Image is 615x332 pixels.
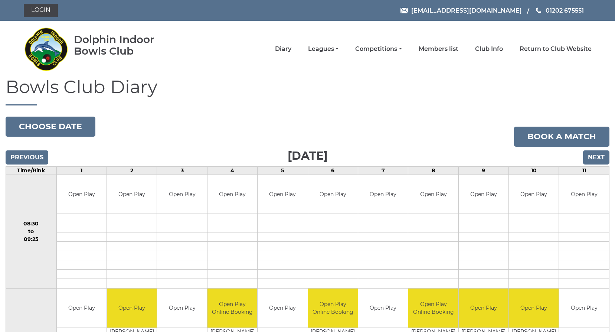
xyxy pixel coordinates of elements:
td: 3 [157,166,207,175]
input: Next [583,150,609,165]
td: Open Play [258,289,307,328]
img: Email [400,8,408,13]
h1: Bowls Club Diary [6,77,609,105]
a: Leagues [308,45,338,53]
td: 5 [258,166,308,175]
td: 10 [509,166,559,175]
a: Members list [419,45,458,53]
td: 6 [308,166,358,175]
span: 01202 675551 [546,7,584,14]
a: Email [EMAIL_ADDRESS][DOMAIN_NAME] [400,6,522,15]
td: Open Play [107,175,157,214]
td: Open Play [57,289,107,328]
td: 1 [56,166,107,175]
td: 11 [559,166,609,175]
img: Dolphin Indoor Bowls Club [24,23,68,75]
a: Competitions [355,45,402,53]
td: Open Play [258,175,307,214]
a: Phone us 01202 675551 [535,6,584,15]
a: Club Info [475,45,503,53]
td: Open Play [509,289,559,328]
td: Open Play [207,175,257,214]
td: Open Play Online Booking [308,289,358,328]
td: 2 [107,166,157,175]
td: Open Play [559,175,609,214]
a: Diary [275,45,291,53]
td: Open Play [559,289,609,328]
td: Open Play [358,289,408,328]
td: Open Play [459,175,508,214]
a: Login [24,4,58,17]
td: Open Play [509,175,559,214]
img: Phone us [536,7,541,13]
td: Time/Rink [6,166,57,175]
td: Open Play [308,175,358,214]
td: Open Play Online Booking [207,289,257,328]
div: Dolphin Indoor Bowls Club [74,34,178,57]
a: Return to Club Website [520,45,592,53]
td: 08:30 to 09:25 [6,175,57,289]
td: Open Play [157,175,207,214]
td: Open Play Online Booking [408,289,458,328]
td: Open Play [408,175,458,214]
td: Open Play [459,289,508,328]
button: Choose date [6,117,95,137]
a: Book a match [514,127,609,147]
td: 9 [458,166,508,175]
td: 8 [408,166,458,175]
input: Previous [6,150,48,165]
td: 7 [358,166,408,175]
td: Open Play [107,289,157,328]
td: Open Play [157,289,207,328]
td: Open Play [358,175,408,214]
td: Open Play [57,175,107,214]
td: 4 [207,166,257,175]
span: [EMAIL_ADDRESS][DOMAIN_NAME] [411,7,522,14]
